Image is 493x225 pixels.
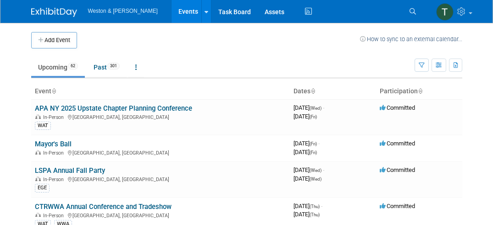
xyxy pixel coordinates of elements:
span: (Wed) [310,106,321,111]
img: Tiffanie Knobloch [436,3,454,21]
a: CTRWWA Annual Conference and Tradeshow [35,203,172,211]
img: In-Person Event [35,177,41,181]
span: Committed [380,140,415,147]
a: Sort by Start Date [310,87,315,95]
img: In-Person Event [35,114,41,119]
span: (Thu) [310,212,320,217]
span: [DATE] [294,203,322,209]
th: Participation [376,84,462,99]
span: Committed [380,166,415,173]
th: Event [31,84,290,99]
img: In-Person Event [35,150,41,155]
div: [GEOGRAPHIC_DATA], [GEOGRAPHIC_DATA] [35,175,286,182]
span: [DATE] [294,166,324,173]
span: [DATE] [294,113,317,120]
div: WAT [35,122,51,130]
span: (Wed) [310,168,321,173]
span: (Fri) [310,141,317,146]
span: [DATE] [294,149,317,155]
a: Upcoming62 [31,59,85,76]
a: How to sync to an external calendar... [360,36,462,43]
img: ExhibitDay [31,8,77,17]
span: 301 [107,63,120,70]
span: - [318,140,320,147]
span: In-Person [43,150,66,156]
span: Weston & [PERSON_NAME] [88,8,158,14]
span: Committed [380,104,415,111]
img: In-Person Event [35,213,41,217]
a: Sort by Participation Type [418,87,422,95]
a: LSPA Annual Fall Party [35,166,105,175]
span: 62 [68,63,78,70]
span: In-Person [43,213,66,219]
div: [GEOGRAPHIC_DATA], [GEOGRAPHIC_DATA] [35,211,286,219]
span: (Fri) [310,114,317,119]
div: EGE [35,184,50,192]
span: (Fri) [310,150,317,155]
div: [GEOGRAPHIC_DATA], [GEOGRAPHIC_DATA] [35,149,286,156]
span: - [323,166,324,173]
span: (Thu) [310,204,320,209]
span: - [323,104,324,111]
a: Past301 [87,59,127,76]
a: APA NY 2025 Upstate Chapter Planning Conference [35,104,192,112]
span: [DATE] [294,175,321,182]
span: - [321,203,322,209]
a: Sort by Event Name [51,87,56,95]
div: [GEOGRAPHIC_DATA], [GEOGRAPHIC_DATA] [35,113,286,120]
span: In-Person [43,114,66,120]
span: In-Person [43,177,66,182]
span: [DATE] [294,140,320,147]
button: Add Event [31,32,77,48]
span: [DATE] [294,211,320,218]
th: Dates [290,84,376,99]
span: Committed [380,203,415,209]
span: (Wed) [310,177,321,182]
span: [DATE] [294,104,324,111]
a: Mayor's Ball [35,140,72,148]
